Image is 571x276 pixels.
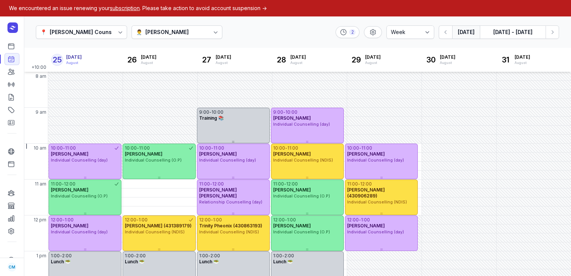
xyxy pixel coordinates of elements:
[515,60,530,65] div: August
[66,54,82,60] span: [DATE]
[199,253,208,259] div: 1:00
[425,54,437,66] div: 30
[286,181,298,187] div: 12:00
[51,253,60,259] div: 1:00
[125,145,137,151] div: 10:00
[199,223,262,229] span: Trinity Pheonix (430863193)
[361,217,370,223] div: 1:00
[199,109,209,115] div: 9:00
[125,157,182,163] span: Individual Counselling (O.P)
[273,157,333,163] span: Individual Counselling (NDIS)
[36,73,46,79] span: 8 am
[452,25,480,39] button: [DATE]
[62,217,65,223] div: -
[287,217,296,223] div: 1:00
[273,109,283,115] div: 9:00
[65,217,74,223] div: 1:00
[125,223,192,229] span: [PERSON_NAME] (431389179)
[199,187,237,199] span: [PERSON_NAME] [PERSON_NAME]
[273,122,330,127] span: Individual Counselling (day)
[125,217,136,223] div: 12:00
[285,145,287,151] div: -
[347,199,407,205] span: Individual Counselling (NDIS)
[515,54,530,60] span: [DATE]
[273,253,282,259] div: 1:00
[365,54,381,60] span: [DATE]
[145,28,189,37] div: [PERSON_NAME]
[210,181,212,187] div: -
[199,115,224,121] span: Training 📚
[125,151,163,157] span: [PERSON_NAME]
[284,253,294,259] div: 2:00
[60,253,62,259] div: -
[199,181,210,187] div: 11:00
[275,54,287,66] div: 28
[358,181,360,187] div: -
[212,109,223,115] div: 10:00
[347,217,359,223] div: 12:00
[51,187,89,193] span: [PERSON_NAME]
[51,217,62,223] div: 12:00
[51,229,108,234] span: Individual Counselling (day)
[199,217,211,223] div: 12:00
[273,259,293,264] span: Lunch 🥗
[199,259,219,264] span: Lunch 🥗
[347,145,359,151] div: 10:00
[51,151,89,157] span: [PERSON_NAME]
[211,217,213,223] div: -
[126,54,138,66] div: 26
[62,253,72,259] div: 2:00
[62,181,64,187] div: -
[9,263,15,272] span: CM
[273,193,330,199] span: Individual Counselling (O.P)
[51,54,63,66] div: 25
[141,60,157,65] div: August
[125,253,134,259] div: 1:00
[65,145,76,151] div: 11:00
[136,217,139,223] div: -
[141,54,157,60] span: [DATE]
[199,157,256,163] span: Individual Counselling (day)
[40,28,47,37] div: 📍
[282,253,284,259] div: -
[137,145,139,151] div: -
[9,5,267,11] a: We encountered an issue renewing your . Please take action to avoid account suspension →
[350,54,362,66] div: 29
[64,181,75,187] div: 12:00
[34,145,46,151] span: 10 am
[361,145,372,151] div: 11:00
[273,229,330,234] span: Individual Counselling (O.P)
[273,187,311,193] span: [PERSON_NAME]
[36,253,46,259] span: 1 pm
[273,145,285,151] div: 10:00
[139,145,150,151] div: 11:00
[365,60,381,65] div: August
[283,109,285,115] div: -
[284,181,286,187] div: -
[136,253,146,259] div: 2:00
[273,115,311,121] span: [PERSON_NAME]
[36,109,46,115] span: 9 am
[347,151,385,157] span: [PERSON_NAME]
[211,145,213,151] div: -
[216,60,231,65] div: August
[208,253,210,259] div: -
[212,181,224,187] div: 12:00
[139,217,148,223] div: 1:00
[273,223,311,229] span: [PERSON_NAME]
[199,145,211,151] div: 10:00
[290,54,306,60] span: [DATE]
[440,54,456,60] span: [DATE]
[51,181,62,187] div: 11:00
[347,187,385,199] span: [PERSON_NAME] (430906289)
[349,29,355,35] div: 2
[213,145,224,151] div: 11:00
[136,28,142,37] div: 👨‍⚕️
[31,64,48,72] span: +10:00
[125,259,145,264] span: Lunch 🥗
[34,217,46,223] span: 12 pm
[51,259,71,264] span: Lunch 🥗
[50,28,126,37] div: [PERSON_NAME] Counselling
[210,253,220,259] div: 2:00
[273,181,284,187] div: 11:00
